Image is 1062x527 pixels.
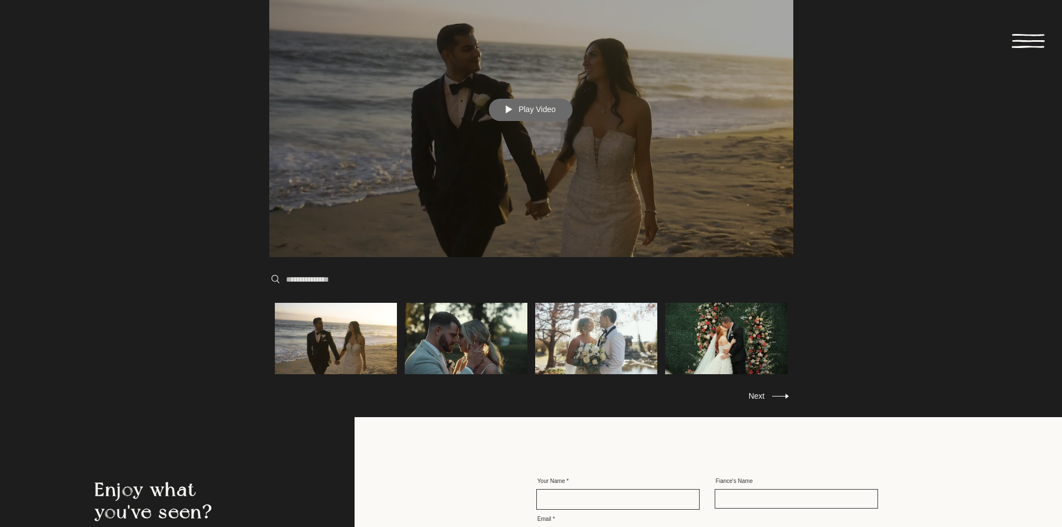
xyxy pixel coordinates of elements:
span: Play Video [518,105,556,114]
label: Email [536,516,877,522]
button: Next videos [741,391,789,400]
label: Your Name [536,478,700,484]
label: Fiance's Name [715,478,878,484]
section: "Films" channel videos [271,299,791,404]
section: Search videos [271,268,791,291]
div: Video search region [271,268,791,291]
button: Play Video [489,99,573,121]
div: Next [749,391,765,400]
